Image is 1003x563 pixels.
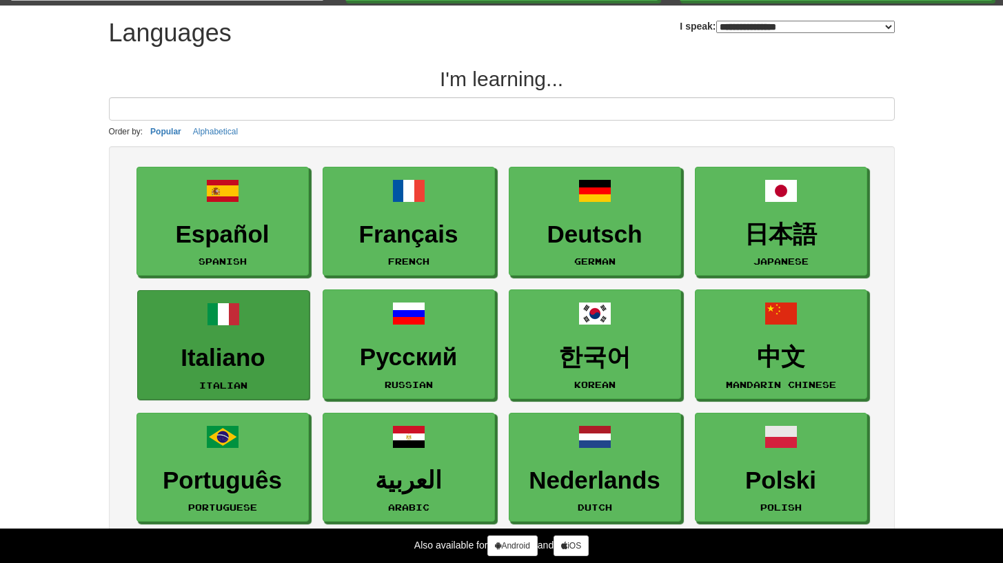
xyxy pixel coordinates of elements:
[385,380,433,389] small: Russian
[516,344,673,371] h3: 한국어
[516,221,673,248] h3: Deutsch
[330,221,487,248] h3: Français
[323,167,495,276] a: FrançaisFrench
[323,289,495,399] a: РусскийRussian
[136,413,309,522] a: PortuguêsPortuguese
[578,502,612,512] small: Dutch
[144,221,301,248] h3: Español
[388,502,429,512] small: Arabic
[695,167,867,276] a: 日本語Japanese
[330,344,487,371] h3: Русский
[388,256,429,266] small: French
[136,167,309,276] a: EspañolSpanish
[109,127,143,136] small: Order by:
[509,289,681,399] a: 한국어Korean
[702,344,860,371] h3: 中文
[487,535,537,556] a: Android
[323,413,495,522] a: العربيةArabic
[109,19,232,47] h1: Languages
[509,167,681,276] a: DeutschGerman
[574,256,616,266] small: German
[137,290,310,400] a: ItalianoItalian
[702,221,860,248] h3: 日本語
[695,413,867,522] a: PolskiPolish
[516,467,673,494] h3: Nederlands
[199,380,247,390] small: Italian
[760,502,802,512] small: Polish
[189,124,242,139] button: Alphabetical
[146,124,185,139] button: Popular
[574,380,616,389] small: Korean
[695,289,867,399] a: 中文Mandarin Chinese
[716,21,895,33] select: I speak:
[144,467,301,494] h3: Português
[145,345,302,371] h3: Italiano
[109,68,895,90] h2: I'm learning...
[509,413,681,522] a: NederlandsDutch
[680,19,894,33] label: I speak:
[702,467,860,494] h3: Polski
[554,535,589,556] a: iOS
[753,256,809,266] small: Japanese
[330,467,487,494] h3: العربية
[199,256,247,266] small: Spanish
[188,502,257,512] small: Portuguese
[726,380,836,389] small: Mandarin Chinese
